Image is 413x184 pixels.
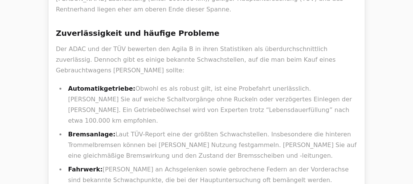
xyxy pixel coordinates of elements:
p: Der ADAC und der TÜV bewerten den Agila B in ihren Statistiken als überdurchschnittlich zuverläss... [56,44,357,76]
li: Obwohl es als robust gilt, ist eine Probefahrt unerlässlich. [PERSON_NAME] Sie auf weiche Schaltv... [66,83,357,126]
li: Laut TÜV-Report eine der größten Schwachstellen. Insbesondere die hinteren Trommelbremsen können ... [66,129,357,161]
strong: Bremsanlage: [68,131,116,138]
strong: Fahrwerk: [68,166,103,173]
strong: Automatikgetriebe: [68,85,136,92]
h3: Zuverlässigkeit und häufige Probleme [56,27,357,39]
